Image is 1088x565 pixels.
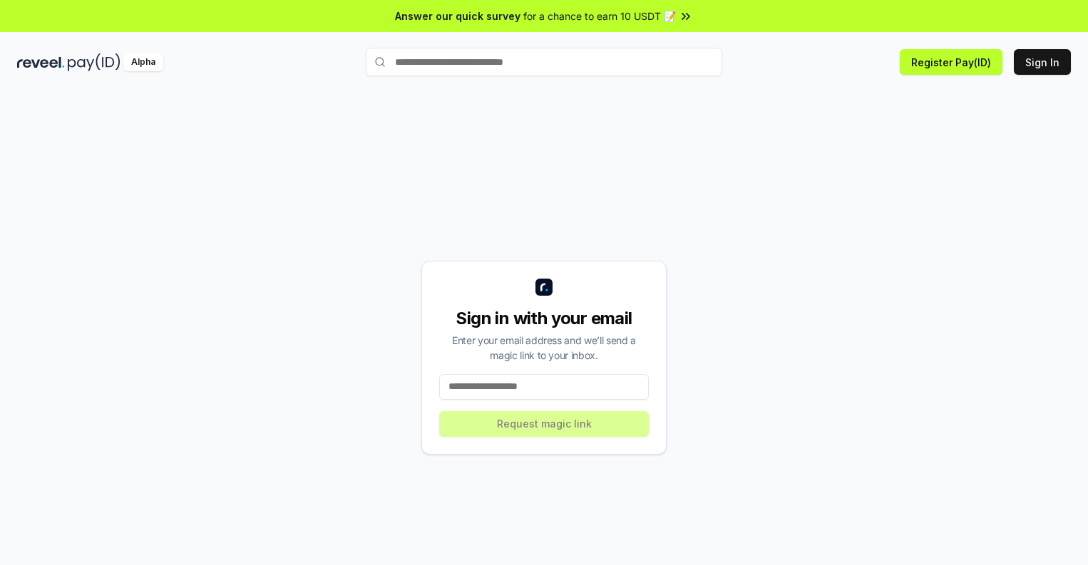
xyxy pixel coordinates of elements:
img: pay_id [68,53,120,71]
button: Register Pay(ID) [900,49,1002,75]
span: for a chance to earn 10 USDT 📝 [523,9,676,24]
img: reveel_dark [17,53,65,71]
div: Enter your email address and we’ll send a magic link to your inbox. [439,333,649,363]
span: Answer our quick survey [395,9,520,24]
button: Sign In [1014,49,1071,75]
div: Sign in with your email [439,307,649,330]
div: Alpha [123,53,163,71]
img: logo_small [535,279,553,296]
